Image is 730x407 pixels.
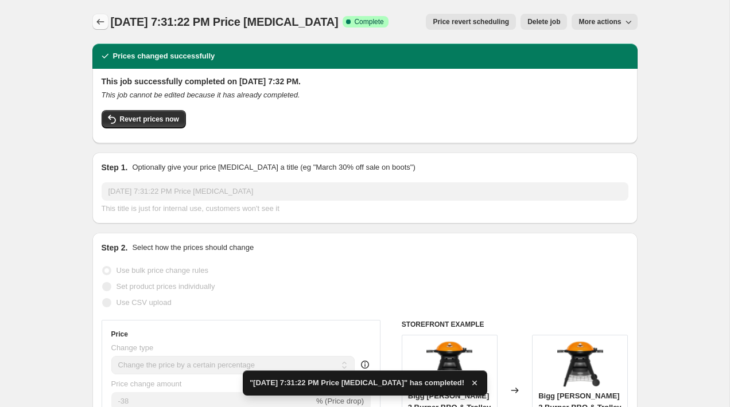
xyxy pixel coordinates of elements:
span: Use bulk price change rules [117,266,208,275]
h2: Prices changed successfully [113,50,215,62]
h2: This job successfully completed on [DATE] 7:32 PM. [102,76,628,87]
span: Complete [354,17,383,26]
span: Price revert scheduling [433,17,509,26]
span: Change type [111,343,154,352]
span: Set product prices individually [117,282,215,291]
button: Price revert scheduling [426,14,516,30]
img: Amber_Bugg_-_Website_Image-01_80x.png [557,341,603,387]
h2: Step 2. [102,242,128,253]
span: Use CSV upload [117,298,172,307]
span: Delete job [527,17,560,26]
h3: Price [111,330,128,339]
h6: STOREFRONT EXAMPLE [402,320,628,329]
p: Optionally give your price [MEDICAL_DATA] a title (eg "March 30% off sale on boots") [132,162,415,173]
button: Price change jobs [92,14,108,30]
i: This job cannot be edited because it has already completed. [102,91,300,99]
div: help [359,359,371,370]
span: Price change amount [111,379,182,388]
button: More actions [572,14,637,30]
span: More actions [578,17,621,26]
input: 30% off holiday sale [102,182,628,201]
span: [DATE] 7:31:22 PM Price [MEDICAL_DATA] [111,15,339,28]
img: Amber_Bugg_-_Website_Image-01_80x.png [426,341,472,387]
p: Select how the prices should change [132,242,254,253]
button: Delete job [521,14,567,30]
h2: Step 1. [102,162,128,173]
span: Revert prices now [120,115,179,124]
button: Revert prices now [102,110,186,128]
span: "[DATE] 7:31:22 PM Price [MEDICAL_DATA]" has completed! [250,377,464,389]
span: This title is just for internal use, customers won't see it [102,204,279,213]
